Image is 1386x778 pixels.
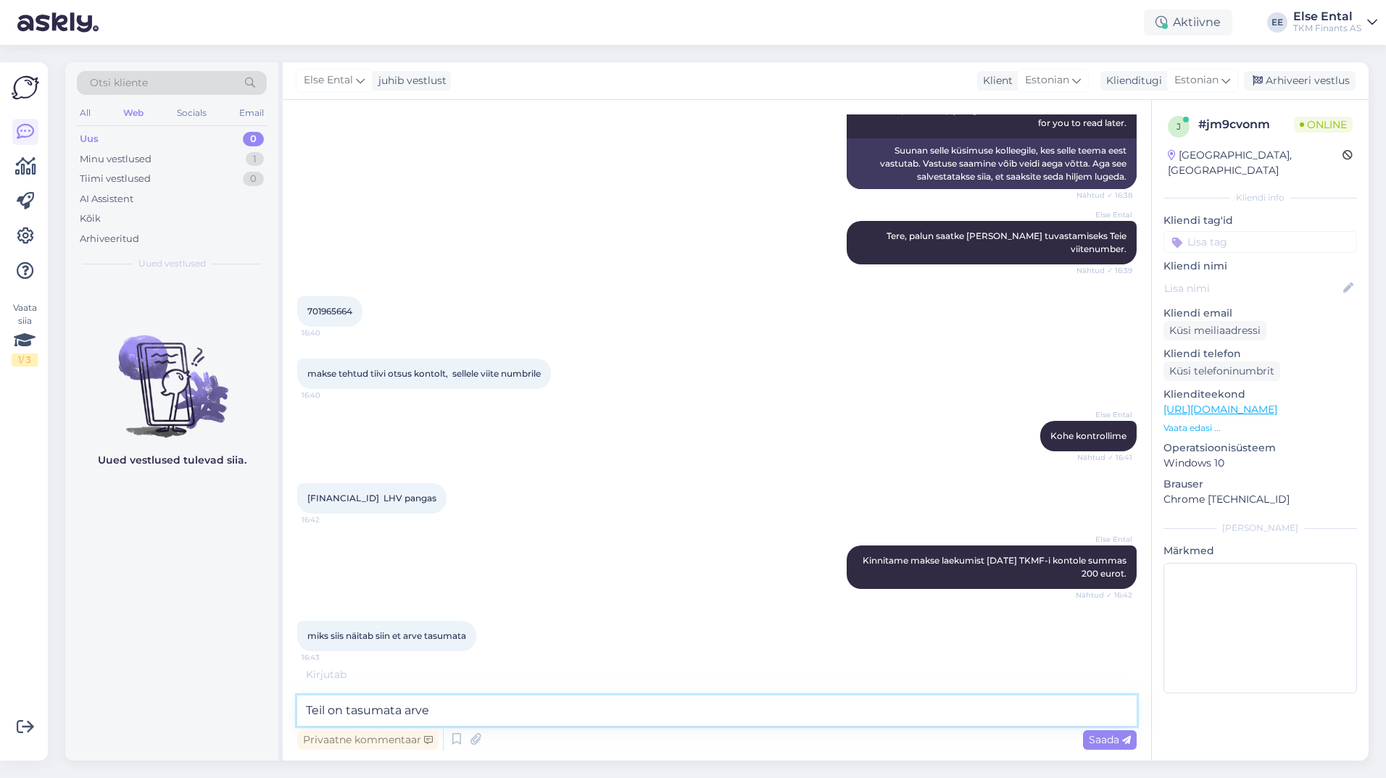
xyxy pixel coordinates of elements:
div: 0 [243,132,264,146]
span: Nähtud ✓ 16:39 [1076,265,1132,276]
div: Tiimi vestlused [80,172,151,186]
a: Else EntalTKM Finants AS [1293,11,1377,34]
div: # jm9cvonm [1198,116,1294,133]
span: Nähtud ✓ 16:38 [1076,190,1132,201]
span: Estonian [1174,72,1219,88]
div: TKM Finants AS [1293,22,1361,34]
div: Uus [80,132,99,146]
span: j [1177,121,1181,132]
div: [GEOGRAPHIC_DATA], [GEOGRAPHIC_DATA] [1168,148,1343,178]
span: miks siis näitab siin et arve tasumata [307,630,466,641]
span: Kohe kontrollime [1050,430,1126,441]
div: 1 / 3 [12,354,38,367]
span: 16:43 [302,652,356,663]
p: Chrome [TECHNICAL_ID] [1163,492,1357,507]
p: Klienditeekond [1163,387,1357,402]
span: Else Ental [304,72,353,88]
span: Tere, palun saatke [PERSON_NAME] tuvastamiseks Teie viitenumber. [887,230,1129,254]
span: Nähtud ✓ 16:41 [1077,452,1132,463]
span: Saada [1089,733,1131,746]
div: Suunan selle küsimuse kolleegile, kes selle teema eest vastutab. Vastuse saamine võib veidi aega ... [847,138,1137,189]
div: 1 [246,152,264,167]
div: Socials [174,104,209,122]
div: Kõik [80,212,101,226]
p: Kliendi email [1163,306,1357,321]
span: Otsi kliente [90,75,148,91]
div: Else Ental [1293,11,1361,22]
div: Klient [977,73,1013,88]
span: 701965664 [307,306,352,317]
span: Else Ental [1078,409,1132,420]
textarea: Teil on tasumata arve [297,695,1137,726]
span: . [346,668,349,681]
span: Else Ental [1078,534,1132,545]
span: Kinnitame makse laekumist [DATE] TKMF-i kontole summas 200 eurot. [863,555,1129,579]
span: Uued vestlused [138,257,206,270]
span: [FINANCIAL_ID] LHV pangas [307,493,436,503]
div: Email [236,104,267,122]
div: juhib vestlust [373,73,447,88]
a: [URL][DOMAIN_NAME] [1163,403,1277,416]
div: 0 [243,172,264,186]
div: AI Assistent [80,192,133,206]
p: Kliendi nimi [1163,259,1357,274]
div: Web [120,104,146,122]
p: Märkmed [1163,543,1357,559]
span: 16:40 [302,327,356,338]
p: Kliendi telefon [1163,346,1357,361]
p: Kliendi tag'id [1163,213,1357,228]
span: Else Ental [1078,209,1132,220]
div: Arhiveeri vestlus [1244,71,1356,91]
span: 16:42 [302,514,356,525]
div: Privaatne kommentaar [297,730,439,750]
input: Lisa nimi [1164,280,1340,296]
span: makse tehtud tiivi otsus kontolt, sellele viite numbrile [307,368,541,379]
span: Online [1294,117,1353,133]
span: Estonian [1025,72,1069,88]
div: Vaata siia [12,301,38,367]
div: [PERSON_NAME] [1163,522,1357,535]
div: Küsi telefoninumbrit [1163,361,1280,381]
p: Uued vestlused tulevad siia. [98,453,246,468]
input: Lisa tag [1163,231,1357,253]
p: Operatsioonisüsteem [1163,440,1357,456]
div: Arhiveeritud [80,232,139,246]
span: Nähtud ✓ 16:42 [1076,590,1132,601]
div: Kirjutab [297,667,1137,682]
div: Küsi meiliaadressi [1163,321,1266,340]
img: No chats [65,309,278,440]
div: Minu vestlused [80,152,152,167]
span: 16:40 [302,390,356,401]
div: Aktiivne [1144,9,1232,35]
p: Windows 10 [1163,456,1357,471]
img: Askly Logo [12,74,39,101]
p: Vaata edasi ... [1163,422,1357,435]
div: EE [1267,12,1287,33]
div: Klienditugi [1100,73,1162,88]
p: Brauser [1163,477,1357,492]
div: All [77,104,94,122]
div: Kliendi info [1163,191,1357,204]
